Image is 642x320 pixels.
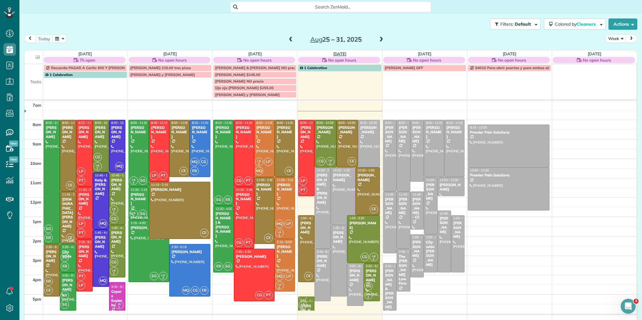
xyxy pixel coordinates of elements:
[171,245,187,249] span: 2:30 - 5:15
[304,272,313,280] span: CE
[275,220,284,228] span: MQ
[214,196,223,204] span: SG
[130,213,138,219] small: 2
[112,269,116,272] span: LB
[30,200,41,205] span: 12pm
[192,121,209,125] span: 8:00 - 11:00
[364,282,373,290] span: CG
[215,92,280,97] span: [PERSON_NAME] y [PERSON_NAME]
[426,178,443,182] span: 11:00 - 2:00
[131,121,148,125] span: 8:00 - 11:30
[130,192,147,206] div: [PERSON_NAME]
[132,178,135,181] span: LB
[33,219,41,224] span: 1pm
[78,240,93,244] span: 2:15 - 5:00
[264,291,273,299] span: PT
[182,286,190,295] span: MQ
[398,254,408,286] div: The [PERSON_NAME] Law Firm
[214,262,223,271] span: EB
[367,292,370,296] span: LB
[503,51,516,56] a: [DATE]
[44,225,53,233] span: SG
[190,167,199,175] span: EB
[278,283,281,286] span: LB
[588,51,601,56] a: [DATE]
[300,65,327,70] span: 1 Celebration
[276,245,293,258] div: [PERSON_NAME]
[45,72,73,77] span: 1 Celebration
[515,21,531,27] span: Default
[130,72,195,77] span: [PERSON_NAME] y [PERSON_NAME]
[333,168,350,172] span: 10:30 - 1:30
[192,125,208,139] div: [PERSON_NAME]
[338,125,356,135] div: [PERSON_NAME]
[77,229,85,237] span: PT
[62,197,74,229] div: [DEMOGRAPHIC_DATA][PERSON_NAME]
[110,215,118,223] span: CG
[163,51,177,56] a: [DATE]
[78,51,92,56] a: [DATE]
[284,220,293,228] span: LP
[256,183,273,196] div: [PERSON_NAME]
[634,299,639,304] span: 3
[171,121,188,125] span: 8:00 - 11:00
[276,285,283,291] small: 2
[130,180,138,186] small: 2
[78,125,91,139] div: [PERSON_NAME]
[179,167,188,175] span: CE
[621,299,636,314] iframe: Intercom live chat
[453,221,463,239] div: [PERSON_NAME]
[46,245,61,249] span: 2:30 - 5:15
[316,254,329,268] div: [PERSON_NAME]
[139,210,147,218] span: SG
[470,125,487,130] span: 8:15 - 10:30
[446,125,463,139] div: [PERSON_NAME]
[317,157,325,165] span: CG
[317,250,332,254] span: 2:45 - 5:30
[608,18,637,30] button: Actions
[199,158,208,166] span: CG
[255,167,263,175] span: MQ
[339,121,355,125] span: 8:00 - 10:30
[33,258,41,263] span: 3pm
[112,207,116,211] span: LB
[95,235,107,249] div: [PERSON_NAME]
[132,211,135,215] span: LB
[99,219,107,228] span: MQ
[215,121,232,125] span: 8:00 - 12:30
[605,34,626,43] button: Week
[33,103,41,108] span: 7am
[151,121,168,125] span: 8:00 - 11:15
[399,192,416,196] span: 11:45 - 2:45
[66,234,74,242] span: CE
[35,34,53,43] button: today
[255,161,263,167] small: 2
[130,226,167,230] div: [PERSON_NAME]
[30,161,41,166] span: 10am
[277,121,294,125] span: 8:00 - 11:00
[255,291,264,299] span: CG
[317,121,334,125] span: 8:00 - 10:30
[24,34,36,43] button: prev
[300,221,313,234] div: [PERSON_NAME]
[77,220,85,228] span: LP
[398,197,408,215] div: [PERSON_NAME]
[399,121,416,125] span: 8:00 - 11:45
[385,197,395,215] div: [PERSON_NAME]
[236,188,253,192] span: 11:30 - 2:45
[329,159,332,162] span: LB
[77,167,85,176] span: LP
[277,178,294,182] span: 11:00 - 2:15
[366,269,378,282] div: [PERSON_NAME]
[62,245,77,249] span: 2:30 - 4:00
[61,300,69,309] span: SG
[44,277,53,286] span: EB
[94,165,102,171] small: 2
[413,121,429,125] span: 8:00 - 11:15
[236,250,251,254] span: 2:45 - 5:30
[256,125,273,139] div: [PERSON_NAME]
[299,177,307,185] span: LP
[490,18,541,30] button: Filters: Default
[62,125,74,139] div: [PERSON_NAME]
[78,192,91,206] div: [PERSON_NAME]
